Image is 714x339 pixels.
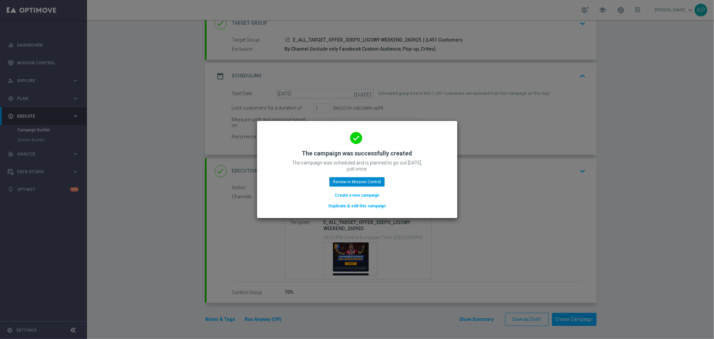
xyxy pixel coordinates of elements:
h2: The campaign was successfully created [302,149,412,157]
p: The campaign was scheduled and is planned to go out [DATE], just once. [290,160,424,172]
button: Duplicate & edit this campaign [328,202,386,210]
button: Review in Mission Control [329,177,385,187]
button: Create a new campaign [334,192,380,199]
i: done [350,132,362,144]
